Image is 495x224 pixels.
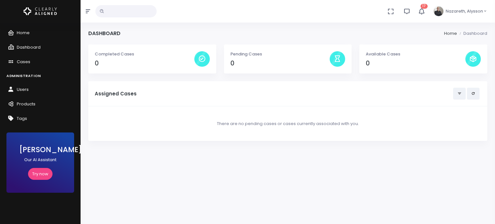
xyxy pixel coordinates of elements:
[19,145,61,154] h3: [PERSON_NAME]
[17,44,41,50] span: Dashboard
[17,30,30,36] span: Home
[28,168,53,180] a: Try now
[17,101,35,107] span: Products
[421,4,428,9] span: 17
[230,60,330,67] h4: 0
[95,113,481,135] div: There are no pending cases or cases currently associated with you.
[444,30,457,37] li: Home
[446,8,483,15] span: Nazareth, Alysson
[24,5,57,18] img: Logo Horizontal
[95,51,194,57] p: Completed Cases
[17,86,29,93] span: Users
[366,51,465,57] p: Available Cases
[433,5,444,17] img: Header Avatar
[17,115,27,122] span: Tags
[366,60,465,67] h4: 0
[95,60,194,67] h4: 0
[457,30,487,37] li: Dashboard
[95,91,453,97] h5: Assigned Cases
[19,157,61,163] p: Our AI Assistant
[230,51,330,57] p: Pending Cases
[17,59,30,65] span: Cases
[88,30,121,36] h4: Dashboard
